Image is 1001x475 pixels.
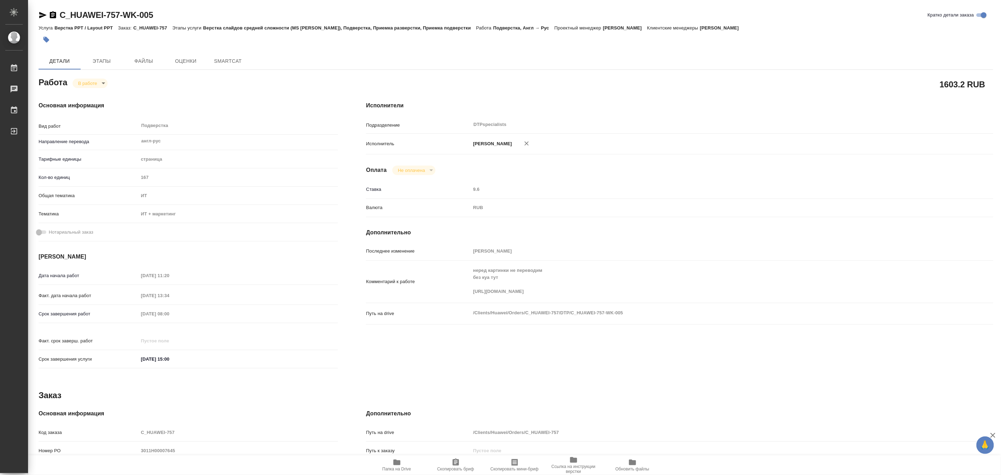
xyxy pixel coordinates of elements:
div: RUB [471,202,941,214]
span: Этапы [85,57,119,66]
p: Верстка PPT / Layout PPT [54,25,118,31]
p: Верстка слайдов средней сложности (MS [PERSON_NAME]), Подверстка, Приемка разверстки, Приемка под... [203,25,476,31]
p: Этапы услуги [173,25,203,31]
p: Путь на drive [366,429,471,436]
p: [PERSON_NAME] [471,140,512,147]
input: Пустое поле [471,246,941,256]
div: В работе [73,79,108,88]
button: В работе [76,80,99,86]
p: Общая тематика [39,192,138,199]
p: Путь на drive [366,310,471,317]
input: Пустое поле [138,270,200,281]
p: Исполнитель [366,140,471,147]
p: Направление перевода [39,138,138,145]
p: C_HUAWEI-757 [133,25,172,31]
h4: Дополнительно [366,228,993,237]
div: ИТ [138,190,338,202]
textarea: неред картинки не переводим без куа тут [URL][DOMAIN_NAME] [471,265,941,297]
input: ✎ Введи что-нибудь [138,354,200,364]
p: Факт. срок заверш. работ [39,337,138,344]
h2: 1603.2 RUB [940,78,985,90]
p: Услуга [39,25,54,31]
button: Удалить исполнителя [519,136,534,151]
span: Папка на Drive [383,467,411,471]
input: Пустое поле [138,309,200,319]
span: 🙏 [979,438,991,453]
p: Кол-во единиц [39,174,138,181]
span: Детали [43,57,76,66]
input: Пустое поле [471,184,941,194]
h4: Дополнительно [366,409,993,418]
button: Ссылка на инструкции верстки [544,455,603,475]
p: Заказ: [118,25,133,31]
span: Ссылка на инструкции верстки [548,464,599,474]
input: Пустое поле [138,290,200,301]
button: Скопировать мини-бриф [485,455,544,475]
p: Номер РО [39,447,138,454]
p: Путь к заказу [366,447,471,454]
h4: Основная информация [39,409,338,418]
h2: Работа [39,75,67,88]
span: Оценки [169,57,203,66]
p: Факт. дата начала работ [39,292,138,299]
h4: Основная информация [39,101,338,110]
span: Нотариальный заказ [49,229,93,236]
p: [PERSON_NAME] [700,25,744,31]
h4: Исполнители [366,101,993,110]
h4: [PERSON_NAME] [39,253,338,261]
button: Скопировать ссылку для ЯМессенджера [39,11,47,19]
p: Код заказа [39,429,138,436]
p: Проектный менеджер [554,25,603,31]
p: Последнее изменение [366,248,471,255]
button: Не оплачена [396,167,427,173]
p: [PERSON_NAME] [603,25,647,31]
input: Пустое поле [138,446,338,456]
p: Тарифные единицы [39,156,138,163]
a: C_HUAWEI-757-WK-005 [60,10,153,20]
h4: Оплата [366,166,387,174]
span: SmartCat [211,57,245,66]
input: Пустое поле [138,172,338,182]
h2: Заказ [39,390,61,401]
p: Тематика [39,210,138,218]
p: Дата начала работ [39,272,138,279]
span: Скопировать мини-бриф [491,467,539,471]
p: Вид работ [39,123,138,130]
div: страница [138,153,338,165]
button: 🙏 [976,436,994,454]
input: Пустое поле [471,427,941,437]
button: Обновить файлы [603,455,662,475]
p: Ставка [366,186,471,193]
span: Кратко детали заказа [928,12,974,19]
input: Пустое поле [138,336,200,346]
span: Файлы [127,57,161,66]
p: Клиентские менеджеры [647,25,700,31]
div: В работе [392,166,435,175]
button: Добавить тэг [39,32,54,47]
textarea: /Clients/Huawei/Orders/C_HUAWEI-757/DTP/C_HUAWEI-757-WK-005 [471,307,941,319]
div: ИТ + маркетинг [138,208,338,220]
p: Валюта [366,204,471,211]
button: Скопировать ссылку [49,11,57,19]
span: Скопировать бриф [437,467,474,471]
p: Срок завершения услуги [39,356,138,363]
p: Подверстка, Англ → Рус [493,25,555,31]
p: Комментарий к работе [366,278,471,285]
p: Срок завершения работ [39,310,138,317]
input: Пустое поле [471,446,941,456]
p: Работа [476,25,493,31]
input: Пустое поле [138,427,338,437]
button: Скопировать бриф [426,455,485,475]
p: Подразделение [366,122,471,129]
button: Папка на Drive [367,455,426,475]
span: Обновить файлы [615,467,649,471]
